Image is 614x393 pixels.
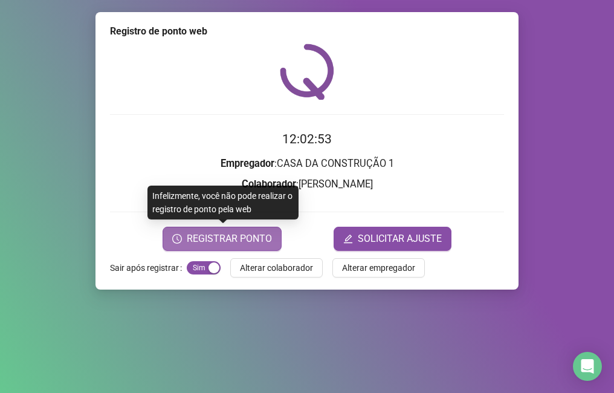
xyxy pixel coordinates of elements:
[230,258,323,278] button: Alterar colaborador
[110,24,504,39] div: Registro de ponto web
[342,261,415,274] span: Alterar empregador
[163,227,282,251] button: REGISTRAR PONTO
[573,352,602,381] div: Open Intercom Messenger
[343,234,353,244] span: edit
[172,234,182,244] span: clock-circle
[110,156,504,172] h3: : CASA DA CONSTRUÇÃO 1
[187,232,272,246] span: REGISTRAR PONTO
[332,258,425,278] button: Alterar empregador
[110,177,504,192] h3: : [PERSON_NAME]
[147,186,299,219] div: Infelizmente, você não pode realizar o registro de ponto pela web
[282,132,332,146] time: 12:02:53
[240,261,313,274] span: Alterar colaborador
[358,232,442,246] span: SOLICITAR AJUSTE
[221,158,274,169] strong: Empregador
[334,227,451,251] button: editSOLICITAR AJUSTE
[242,178,296,190] strong: Colaborador
[110,258,187,278] label: Sair após registrar
[280,44,334,100] img: QRPoint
